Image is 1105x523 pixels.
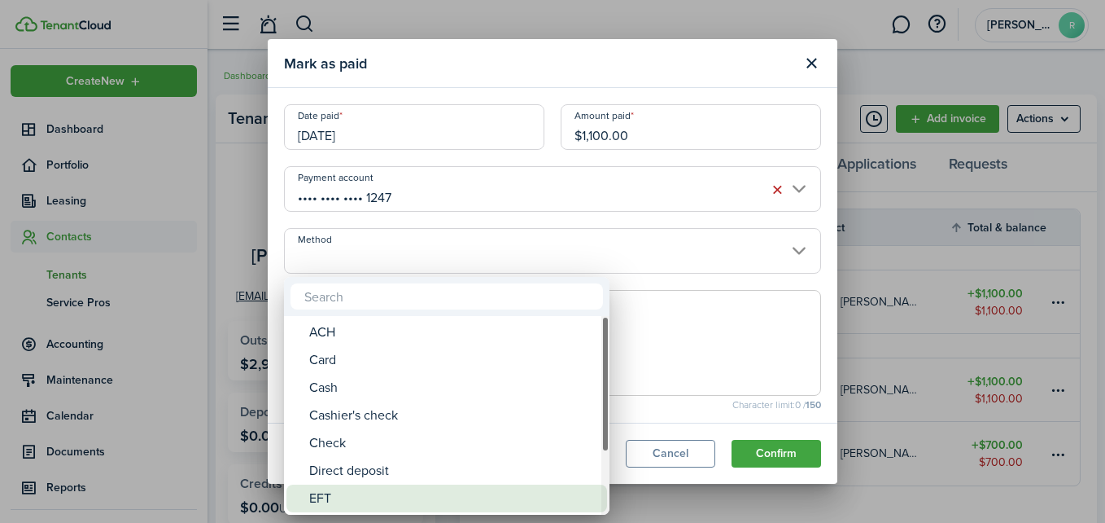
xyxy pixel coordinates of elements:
[309,374,597,402] div: Cash
[309,346,597,374] div: Card
[290,283,603,310] input: Search
[309,457,597,485] div: Direct deposit
[309,402,597,429] div: Cashier's check
[309,429,597,457] div: Check
[309,319,597,346] div: ACH
[309,485,597,512] div: EFT
[284,316,609,515] mbsc-wheel: Method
